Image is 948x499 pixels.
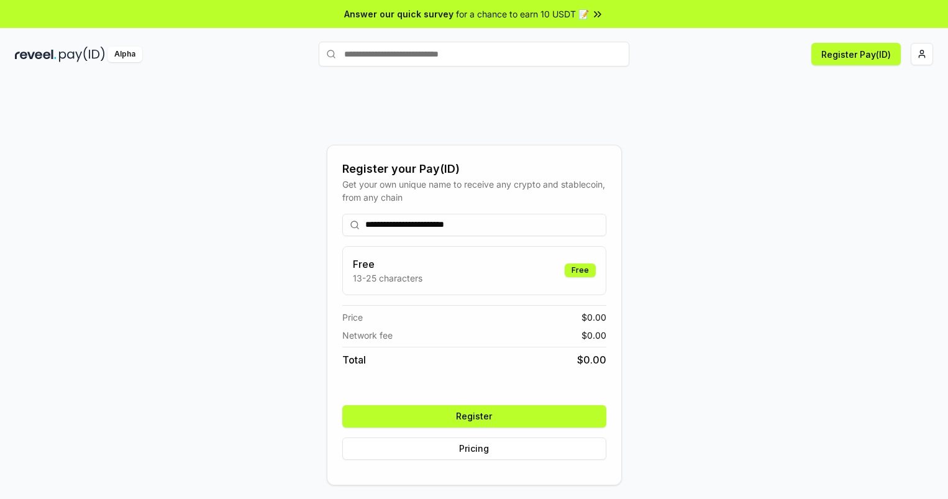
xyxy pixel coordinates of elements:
[565,263,596,277] div: Free
[342,160,606,178] div: Register your Pay(ID)
[342,405,606,428] button: Register
[581,329,606,342] span: $ 0.00
[59,47,105,62] img: pay_id
[15,47,57,62] img: reveel_dark
[344,7,453,21] span: Answer our quick survey
[353,272,422,285] p: 13-25 characters
[353,257,422,272] h3: Free
[342,352,366,367] span: Total
[342,178,606,204] div: Get your own unique name to receive any crypto and stablecoin, from any chain
[456,7,589,21] span: for a chance to earn 10 USDT 📝
[581,311,606,324] span: $ 0.00
[577,352,606,367] span: $ 0.00
[342,437,606,460] button: Pricing
[811,43,901,65] button: Register Pay(ID)
[107,47,142,62] div: Alpha
[342,311,363,324] span: Price
[342,329,393,342] span: Network fee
